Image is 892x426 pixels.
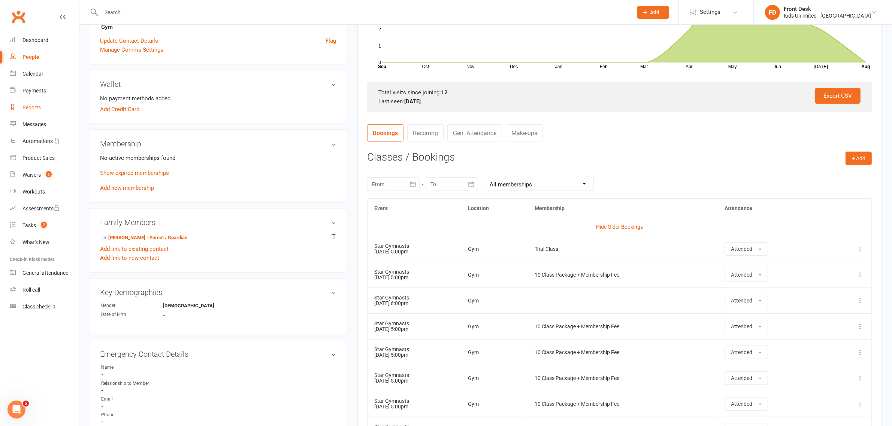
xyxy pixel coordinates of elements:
[468,350,521,355] div: Gym
[815,88,861,104] a: Export CSV
[535,350,711,355] div: 10 Class Package + Membership Fee
[10,183,79,200] a: Workouts
[9,7,28,26] a: Clubworx
[10,234,79,251] a: What's New
[100,288,336,296] h3: Key Demographics
[22,206,60,212] div: Assessments
[100,140,336,148] h3: Membership
[22,287,40,293] div: Roll call
[528,199,718,218] th: Membership
[101,396,163,403] div: Email
[100,45,163,54] a: Manage Comms Settings
[100,80,336,88] h3: Wallet
[10,200,79,217] a: Assessments
[731,401,752,407] span: Attended
[374,398,454,404] div: Star Gymnasts
[468,246,521,252] div: Gym
[535,401,711,407] div: 10 Class Package + Membership Fee
[374,269,454,275] div: Star Gymnasts
[374,243,454,249] div: Star Gymnasts
[731,246,752,252] span: Attended
[596,224,643,230] a: Hide Older Bookings
[378,88,861,97] div: Total visits since joining:
[368,339,461,365] td: [DATE] 5:00pm
[368,391,461,417] td: [DATE] 5:00pm
[10,49,79,66] a: People
[10,282,79,298] a: Roll call
[535,272,711,278] div: 10 Class Package + Membership Fee
[447,124,502,142] a: Gen. Attendance
[100,153,336,162] p: No active memberships found
[100,185,154,191] a: Add new membership
[368,313,461,339] td: [DATE] 5:00pm
[100,253,159,262] a: Add link to new contact
[725,397,768,411] button: Attended
[784,12,871,19] div: Kids Unlimited - [GEOGRAPHIC_DATA]
[22,172,41,178] div: Waivers
[22,189,45,195] div: Workouts
[367,152,872,163] h3: Classes / Bookings
[731,375,752,381] span: Attended
[368,199,461,218] th: Event
[101,234,187,242] a: [PERSON_NAME] - Parent / Guardian
[718,199,828,218] th: Attendance
[23,401,29,407] span: 5
[10,298,79,315] a: Class kiosk mode
[700,4,720,21] span: Settings
[725,346,768,359] button: Attended
[99,7,628,18] input: Search...
[101,411,163,419] div: Phone
[22,270,68,276] div: General attendance
[468,324,521,329] div: Gym
[731,323,752,329] span: Attended
[22,88,46,94] div: Payments
[637,6,669,19] button: Add
[368,287,461,313] td: [DATE] 6:00pm
[374,321,454,326] div: Star Gymnasts
[10,82,79,99] a: Payments
[731,298,752,304] span: Attended
[100,218,336,226] h3: Family Members
[535,324,711,329] div: 10 Class Package + Membership Fee
[725,268,768,282] button: Attended
[163,303,214,308] strong: [DEMOGRAPHIC_DATA]
[100,36,158,45] a: Update Contact Details
[725,294,768,307] button: Attended
[468,272,521,278] div: Gym
[468,375,521,381] div: Gym
[535,246,711,252] div: Trial Class
[7,401,25,419] iframe: Intercom live chat
[374,347,454,352] div: Star Gymnasts
[441,89,448,96] strong: 12
[100,170,169,176] a: Show expired memberships
[101,24,336,30] strong: Gym
[846,152,872,165] button: + Add
[10,217,79,234] a: Tasks 2
[784,6,871,12] div: Front Desk
[10,133,79,150] a: Automations
[101,387,336,394] strong: -
[374,295,454,301] div: Star Gymnasts
[100,244,169,253] a: Add link to existing contact
[100,105,139,114] a: Add Credit Card
[468,401,521,407] div: Gym
[731,349,752,355] span: Attended
[101,311,163,318] div: Date of Birth
[101,380,163,387] div: Relationship to Member
[725,242,768,256] button: Attended
[22,71,43,77] div: Calendar
[41,222,47,228] span: 2
[535,375,711,381] div: 10 Class Package + Membership Fee
[22,222,36,228] div: Tasks
[725,371,768,385] button: Attended
[378,97,861,106] div: Last seen:
[22,104,41,110] div: Reports
[468,298,521,304] div: Gym
[22,121,46,127] div: Messages
[100,350,336,358] h3: Emergency Contact Details
[22,138,53,144] div: Automations
[22,239,49,245] div: What's New
[10,99,79,116] a: Reports
[101,419,336,425] strong: -
[650,9,660,15] span: Add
